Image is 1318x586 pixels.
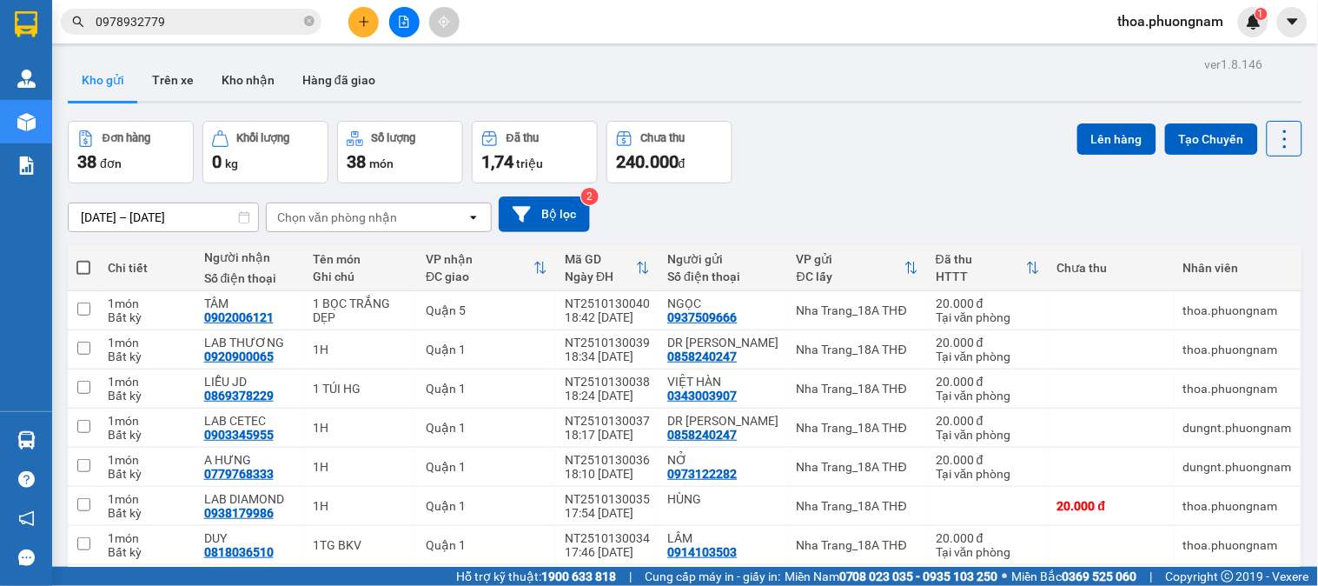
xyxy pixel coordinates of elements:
[204,350,274,363] div: 0920900065
[17,113,36,131] img: warehouse-icon
[96,12,301,31] input: Tìm tên, số ĐT hoặc mã đơn
[667,270,779,283] div: Số điện thoại
[936,453,1040,467] div: 20.000 đ
[667,467,737,481] div: 0973122282
[797,538,918,552] div: Nha Trang_18A THĐ
[1150,567,1153,586] span: |
[936,336,1040,350] div: 20.000 đ
[225,156,238,170] span: kg
[679,156,685,170] span: đ
[314,343,409,356] div: 1H
[936,414,1040,428] div: 20.000 đ
[565,414,650,428] div: NT2510130037
[372,132,416,144] div: Số lượng
[936,545,1040,559] div: Tại văn phòng
[100,156,122,170] span: đơn
[667,296,779,310] div: NGỌC
[927,245,1049,291] th: Toggle SortBy
[108,531,187,545] div: 1 món
[456,567,616,586] span: Hỗ trợ kỹ thuật:
[616,151,679,172] span: 240.000
[17,156,36,175] img: solution-icon
[108,545,187,559] div: Bất kỳ
[22,112,96,224] b: Phương Nam Express
[1205,55,1263,74] div: ver 1.8.146
[204,271,296,285] div: Số điện thoại
[237,132,290,144] div: Khối lượng
[1183,499,1292,513] div: thoa.phuongnam
[1258,8,1264,20] span: 1
[565,492,650,506] div: NT2510130035
[507,132,539,144] div: Đã thu
[1183,303,1292,317] div: thoa.phuongnam
[797,421,918,435] div: Nha Trang_18A THĐ
[69,203,258,231] input: Select a date range.
[304,14,315,30] span: close-circle
[108,492,187,506] div: 1 món
[565,296,650,310] div: NT2510130040
[108,296,187,310] div: 1 món
[1003,573,1008,580] span: ⚪️
[797,252,904,266] div: VP gửi
[1063,569,1137,583] strong: 0369 525 060
[1183,421,1292,435] div: dungnt.phuongnam
[398,16,410,28] span: file-add
[936,270,1026,283] div: HTTT
[426,460,547,474] div: Quận 1
[314,252,409,266] div: Tên món
[667,414,779,428] div: DR NGUYỄN
[68,59,138,101] button: Kho gửi
[348,7,379,37] button: plus
[797,382,918,396] div: Nha Trang_18A THĐ
[565,545,650,559] div: 17:46 [DATE]
[1057,499,1166,513] div: 20.000 đ
[314,538,409,552] div: 1TG BKV
[204,250,296,264] div: Người nhận
[189,22,230,63] img: logo.jpg
[667,453,779,467] div: NỞ
[146,83,239,104] li: (c) 2017
[565,350,650,363] div: 18:34 [DATE]
[204,336,296,350] div: LAB THƯƠNG
[314,460,409,474] div: 1H
[1183,538,1292,552] div: thoa.phuongnam
[426,382,547,396] div: Quận 1
[667,389,737,403] div: 0343003907
[18,471,35,488] span: question-circle
[1277,7,1308,37] button: caret-down
[565,310,650,324] div: 18:42 [DATE]
[1183,382,1292,396] div: thoa.phuongnam
[936,428,1040,442] div: Tại văn phòng
[936,531,1040,545] div: 20.000 đ
[797,499,918,513] div: Nha Trang_18A THĐ
[204,492,296,506] div: LAB DIAMOND
[347,151,366,172] span: 38
[204,310,274,324] div: 0902006121
[797,460,918,474] div: Nha Trang_18A THĐ
[417,245,556,291] th: Toggle SortBy
[667,428,737,442] div: 0858240247
[645,567,780,586] span: Cung cấp máy in - giấy in:
[936,389,1040,403] div: Tại văn phòng
[277,209,397,226] div: Chọn văn phòng nhận
[426,270,533,283] div: ĐC giao
[565,453,650,467] div: NT2510130036
[565,467,650,481] div: 18:10 [DATE]
[204,453,296,467] div: A HƯNG
[108,414,187,428] div: 1 món
[641,132,685,144] div: Chưa thu
[797,303,918,317] div: Nha Trang_18A THĐ
[1012,567,1137,586] span: Miền Bắc
[108,506,187,520] div: Bất kỳ
[565,531,650,545] div: NT2510130034
[499,196,590,232] button: Bộ lọc
[1222,570,1234,583] span: copyright
[556,245,659,291] th: Toggle SortBy
[565,428,650,442] div: 18:17 [DATE]
[467,210,480,224] svg: open
[77,151,96,172] span: 38
[516,156,543,170] span: triệu
[936,252,1026,266] div: Đã thu
[667,350,737,363] div: 0858240247
[17,70,36,88] img: warehouse-icon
